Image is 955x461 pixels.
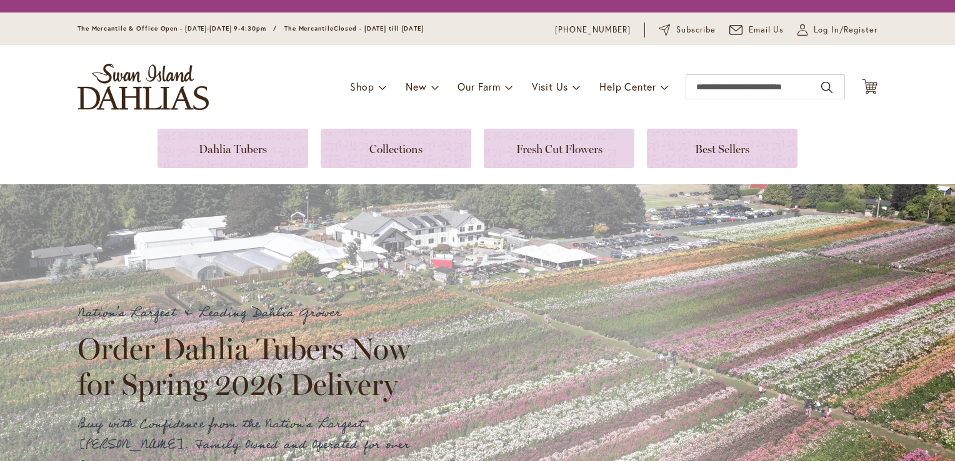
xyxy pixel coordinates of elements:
span: Our Farm [457,80,500,93]
span: Log In/Register [814,24,877,36]
a: store logo [77,64,209,110]
span: Help Center [599,80,656,93]
button: Search [821,77,832,97]
a: [PHONE_NUMBER] [555,24,631,36]
a: Email Us [729,24,784,36]
a: Subscribe [659,24,716,36]
h2: Order Dahlia Tubers Now for Spring 2026 Delivery [77,331,421,401]
span: Subscribe [676,24,716,36]
span: Shop [350,80,374,93]
span: Visit Us [532,80,568,93]
span: Closed - [DATE] till [DATE] [334,24,424,32]
p: Nation's Largest & Leading Dahlia Grower [77,303,421,324]
a: Log In/Register [797,24,877,36]
span: Email Us [749,24,784,36]
span: New [406,80,426,93]
span: The Mercantile & Office Open - [DATE]-[DATE] 9-4:30pm / The Mercantile [77,24,334,32]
